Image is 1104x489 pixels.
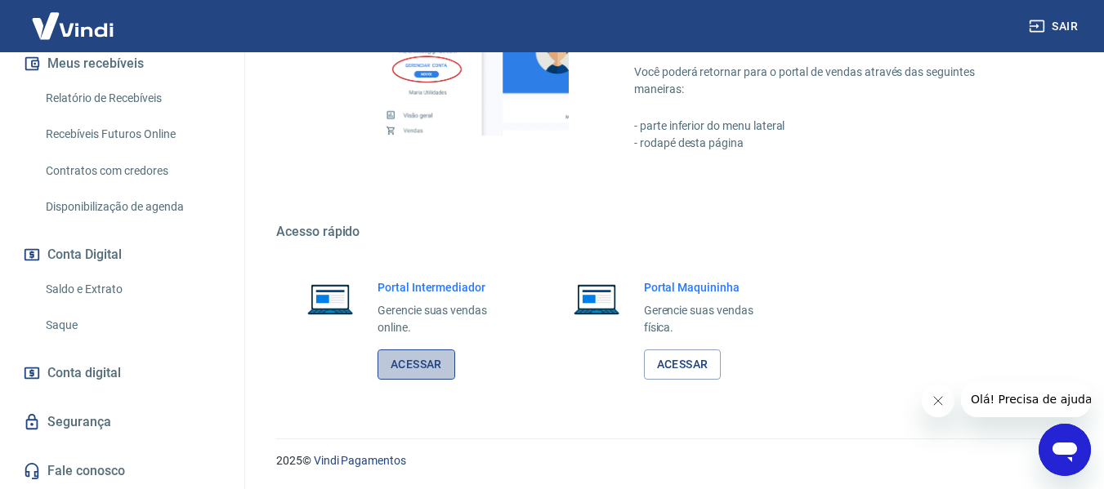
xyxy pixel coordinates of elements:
[20,1,126,51] img: Vindi
[10,11,137,24] span: Olá! Precisa de ajuda?
[314,454,406,467] a: Vindi Pagamentos
[961,381,1091,417] iframe: Mensagem da empresa
[296,279,364,318] img: Imagem de um notebook aberto
[20,404,225,440] a: Segurança
[39,82,225,115] a: Relatório de Recebíveis
[20,453,225,489] a: Fale conosco
[378,349,455,380] a: Acessar
[922,385,954,417] iframe: Fechar mensagem
[276,452,1065,469] p: 2025 ©
[634,135,1026,152] p: - rodapé desta página
[562,279,631,318] img: Imagem de um notebook aberto
[644,349,722,380] a: Acessar
[378,302,513,336] p: Gerencie suas vendas online.
[276,224,1065,240] h5: Acesso rápido
[39,154,225,188] a: Contratos com credores
[39,190,225,224] a: Disponibilização de agenda
[644,302,780,336] p: Gerencie suas vendas física.
[634,118,1026,135] p: - parte inferior do menu lateral
[39,118,225,151] a: Recebíveis Futuros Online
[1026,11,1084,42] button: Sair
[378,279,513,296] h6: Portal Intermediador
[20,355,225,391] a: Conta digital
[39,273,225,306] a: Saldo e Extrato
[20,237,225,273] button: Conta Digital
[644,279,780,296] h6: Portal Maquininha
[634,64,1026,98] p: Você poderá retornar para o portal de vendas através das seguintes maneiras:
[39,309,225,342] a: Saque
[47,362,121,385] span: Conta digital
[20,46,225,82] button: Meus recebíveis
[1039,424,1091,476] iframe: Botão para abrir a janela de mensagens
